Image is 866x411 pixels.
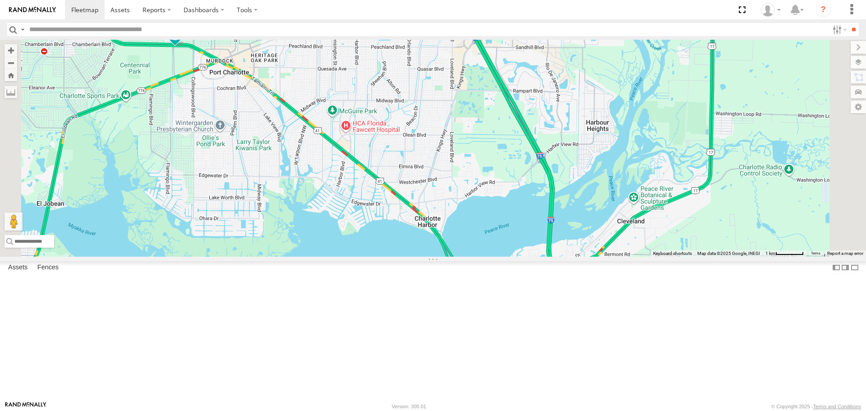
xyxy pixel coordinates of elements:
[758,3,784,17] div: Jerry Dewberry
[697,251,760,256] span: Map data ©2025 Google, INEGI
[850,261,859,274] label: Hide Summary Table
[5,402,46,411] a: Visit our Website
[829,23,848,36] label: Search Filter Options
[9,7,56,13] img: rand-logo.svg
[5,56,17,69] button: Zoom out
[832,261,841,274] label: Dock Summary Table to the Left
[5,44,17,56] button: Zoom in
[827,251,863,256] a: Report a map error
[5,86,17,98] label: Measure
[4,262,32,274] label: Assets
[813,404,861,409] a: Terms and Conditions
[851,101,866,113] label: Map Settings
[811,251,820,255] a: Terms
[771,404,861,409] div: © Copyright 2025 -
[763,250,806,257] button: Map Scale: 1 km per 59 pixels
[392,404,426,409] div: Version: 305.01
[653,250,692,257] button: Keyboard shortcuts
[5,69,17,81] button: Zoom Home
[5,212,23,231] button: Drag Pegman onto the map to open Street View
[19,23,26,36] label: Search Query
[841,261,850,274] label: Dock Summary Table to the Right
[816,3,830,17] i: ?
[33,262,63,274] label: Fences
[765,251,775,256] span: 1 km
